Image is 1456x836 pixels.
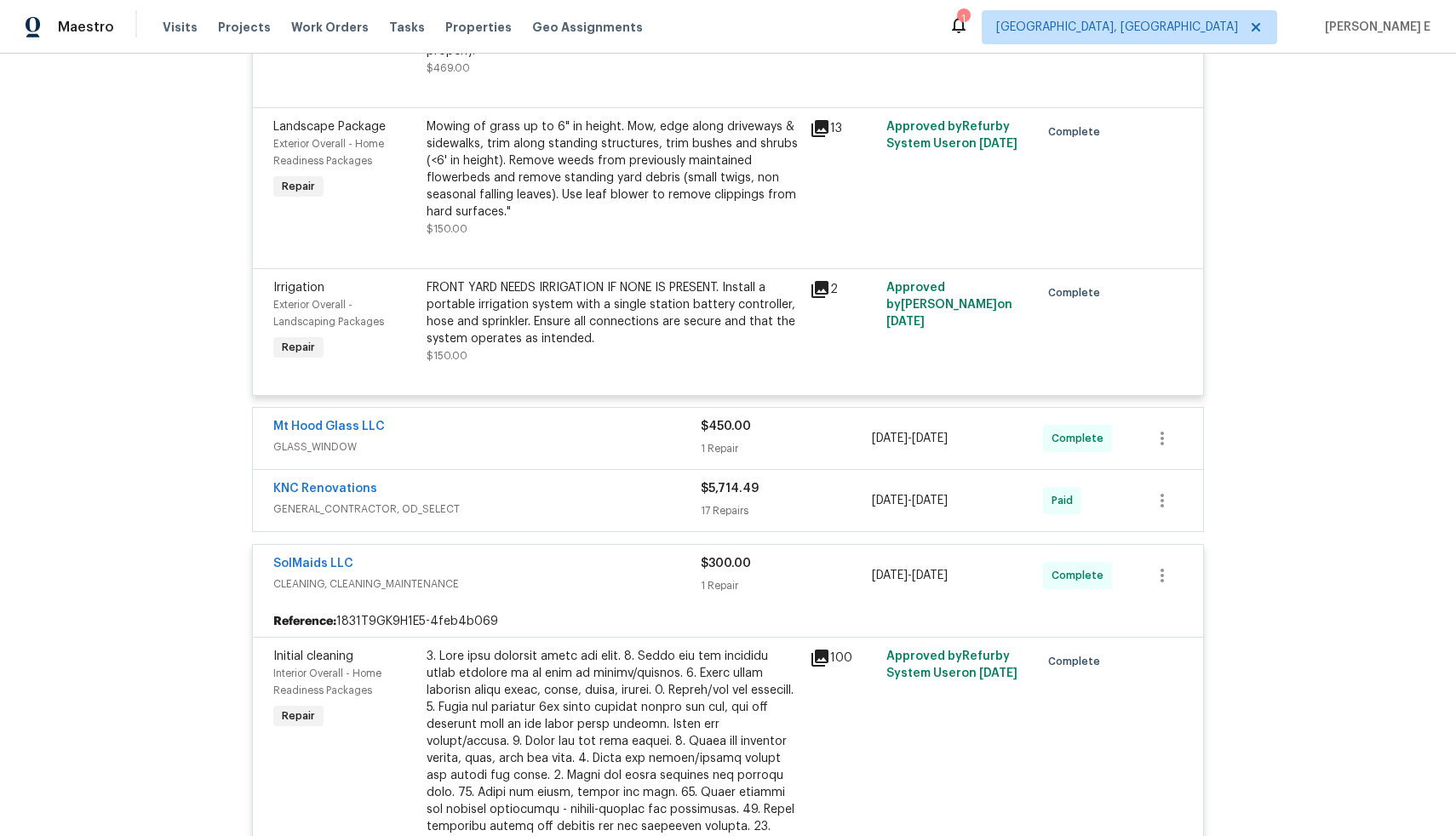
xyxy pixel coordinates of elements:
[886,650,1017,679] span: Approved by Refurby System User on
[273,650,353,662] span: Initial cleaning
[810,279,876,300] div: 2
[1052,430,1110,447] span: Complete
[427,279,800,347] div: FRONT YARD NEEDS IRRIGATION IF NONE IS PRESENT. Install a portable irrigation system with a singl...
[273,300,384,327] span: Exterior Overall - Landscaping Packages
[427,224,467,234] span: $150.00
[701,502,872,519] div: 17 Repairs
[1052,567,1110,584] span: Complete
[701,558,751,570] span: $300.00
[291,19,369,36] span: Work Orders
[253,606,1203,637] div: 1831T9GK9H1E5-4feb4b069
[427,118,800,220] div: Mowing of grass up to 6" in height. Mow, edge along driveways & sidewalks, trim along standing st...
[273,558,353,570] a: SolMaids LLC
[872,430,948,447] span: -
[389,21,425,33] span: Tasks
[275,178,322,195] span: Repair
[273,139,384,166] span: Exterior Overall - Home Readiness Packages
[218,19,271,36] span: Projects
[273,438,701,455] span: GLASS_WINDOW
[872,570,908,581] span: [DATE]
[886,282,1012,328] span: Approved by [PERSON_NAME] on
[445,19,512,36] span: Properties
[979,138,1017,150] span: [DATE]
[810,118,876,139] div: 13
[427,63,470,73] span: $469.00
[532,19,643,36] span: Geo Assignments
[872,567,948,584] span: -
[810,648,876,668] div: 100
[273,501,701,518] span: GENERAL_CONTRACTOR, OD_SELECT
[427,351,467,361] span: $150.00
[275,339,322,356] span: Repair
[275,707,322,724] span: Repair
[1052,492,1080,509] span: Paid
[912,570,948,581] span: [DATE]
[273,483,377,495] a: KNC Renovations
[58,19,114,36] span: Maestro
[273,668,381,696] span: Interior Overall - Home Readiness Packages
[701,577,872,594] div: 1 Repair
[886,316,925,328] span: [DATE]
[701,440,872,457] div: 1 Repair
[912,495,948,507] span: [DATE]
[273,613,336,630] b: Reference:
[912,432,948,444] span: [DATE]
[273,421,385,432] a: Mt Hood Glass LLC
[979,667,1017,679] span: [DATE]
[273,575,701,593] span: CLEANING, CLEANING_MAINTENANCE
[957,10,969,27] div: 1
[1048,284,1107,301] span: Complete
[1048,123,1107,140] span: Complete
[886,121,1017,150] span: Approved by Refurby System User on
[1048,653,1107,670] span: Complete
[273,121,386,133] span: Landscape Package
[701,421,751,432] span: $450.00
[872,495,908,507] span: [DATE]
[701,483,759,495] span: $5,714.49
[273,282,324,294] span: Irrigation
[163,19,198,36] span: Visits
[1318,19,1430,36] span: [PERSON_NAME] E
[872,492,948,509] span: -
[996,19,1238,36] span: [GEOGRAPHIC_DATA], [GEOGRAPHIC_DATA]
[872,432,908,444] span: [DATE]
